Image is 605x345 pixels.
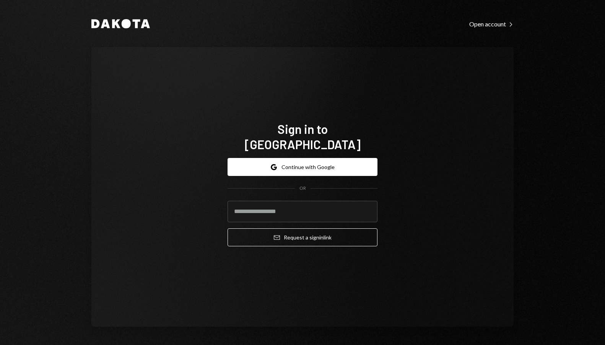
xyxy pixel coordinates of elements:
a: Open account [469,20,514,28]
div: OR [299,185,306,192]
h1: Sign in to [GEOGRAPHIC_DATA] [228,121,377,152]
button: Continue with Google [228,158,377,176]
button: Request a signinlink [228,228,377,246]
